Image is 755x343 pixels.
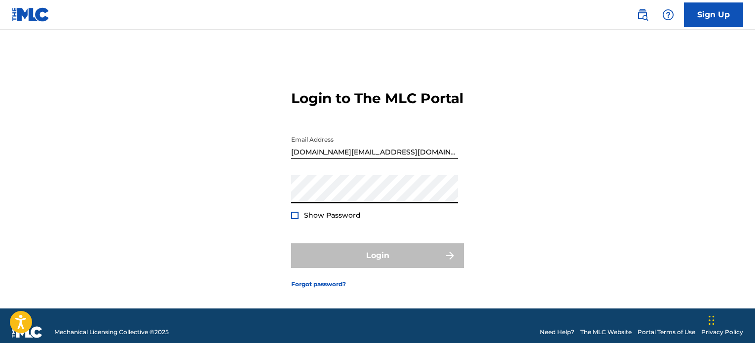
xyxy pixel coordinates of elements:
a: Privacy Policy [701,328,743,337]
a: Need Help? [540,328,574,337]
img: MLC Logo [12,7,50,22]
img: search [637,9,648,21]
a: Sign Up [684,2,743,27]
h3: Login to The MLC Portal [291,90,463,107]
span: Mechanical Licensing Collective © 2025 [54,328,169,337]
a: Portal Terms of Use [638,328,695,337]
img: logo [12,326,42,338]
span: Show Password [304,211,361,220]
a: The MLC Website [580,328,632,337]
img: help [662,9,674,21]
div: Help [658,5,678,25]
div: Drag [709,305,715,335]
a: Forgot password? [291,280,346,289]
a: Public Search [633,5,652,25]
iframe: Chat Widget [706,296,755,343]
